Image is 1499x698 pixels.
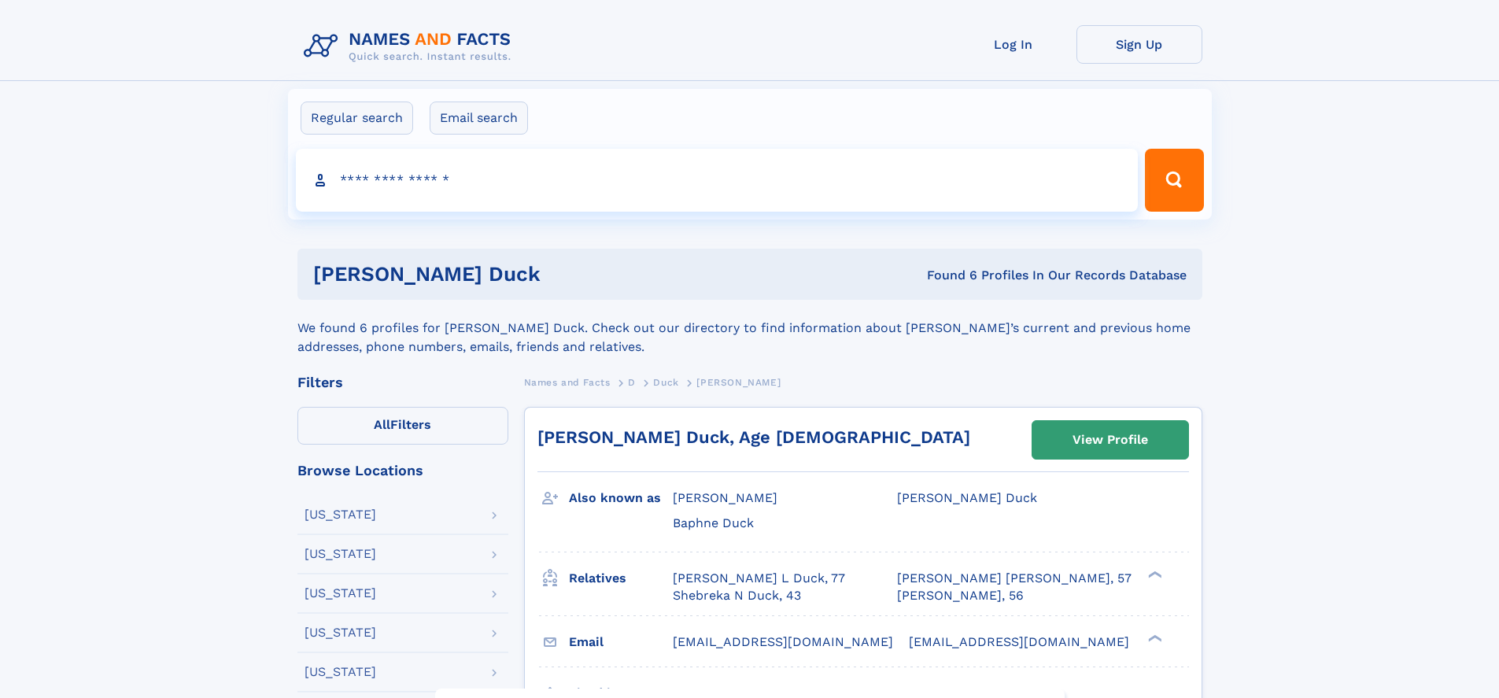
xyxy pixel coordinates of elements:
[733,267,1187,284] div: Found 6 Profiles In Our Records Database
[313,264,734,284] h1: [PERSON_NAME] duck
[673,570,845,587] a: [PERSON_NAME] L Duck, 77
[305,666,376,678] div: [US_STATE]
[296,149,1139,212] input: search input
[673,634,893,649] span: [EMAIL_ADDRESS][DOMAIN_NAME]
[374,417,390,432] span: All
[628,377,636,388] span: D
[537,427,970,447] a: [PERSON_NAME] Duck, Age [DEMOGRAPHIC_DATA]
[628,372,636,392] a: D
[1145,149,1203,212] button: Search Button
[297,375,508,390] div: Filters
[897,587,1024,604] a: [PERSON_NAME], 56
[297,300,1202,356] div: We found 6 profiles for [PERSON_NAME] Duck. Check out our directory to find information about [PE...
[696,377,781,388] span: [PERSON_NAME]
[1032,421,1188,459] a: View Profile
[653,377,678,388] span: Duck
[569,565,673,592] h3: Relatives
[569,485,673,511] h3: Also known as
[897,570,1132,587] a: [PERSON_NAME] [PERSON_NAME], 57
[524,372,611,392] a: Names and Facts
[673,515,754,530] span: Baphne Duck
[305,548,376,560] div: [US_STATE]
[673,587,801,604] a: Shebreka N Duck, 43
[1076,25,1202,64] a: Sign Up
[653,372,678,392] a: Duck
[1073,422,1148,458] div: View Profile
[897,490,1037,505] span: [PERSON_NAME] Duck
[301,102,413,135] label: Regular search
[673,490,777,505] span: [PERSON_NAME]
[305,626,376,639] div: [US_STATE]
[297,407,508,445] label: Filters
[305,508,376,521] div: [US_STATE]
[297,25,524,68] img: Logo Names and Facts
[1144,633,1163,643] div: ❯
[305,587,376,600] div: [US_STATE]
[1144,569,1163,579] div: ❯
[909,634,1129,649] span: [EMAIL_ADDRESS][DOMAIN_NAME]
[951,25,1076,64] a: Log In
[569,629,673,656] h3: Email
[430,102,528,135] label: Email search
[297,463,508,478] div: Browse Locations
